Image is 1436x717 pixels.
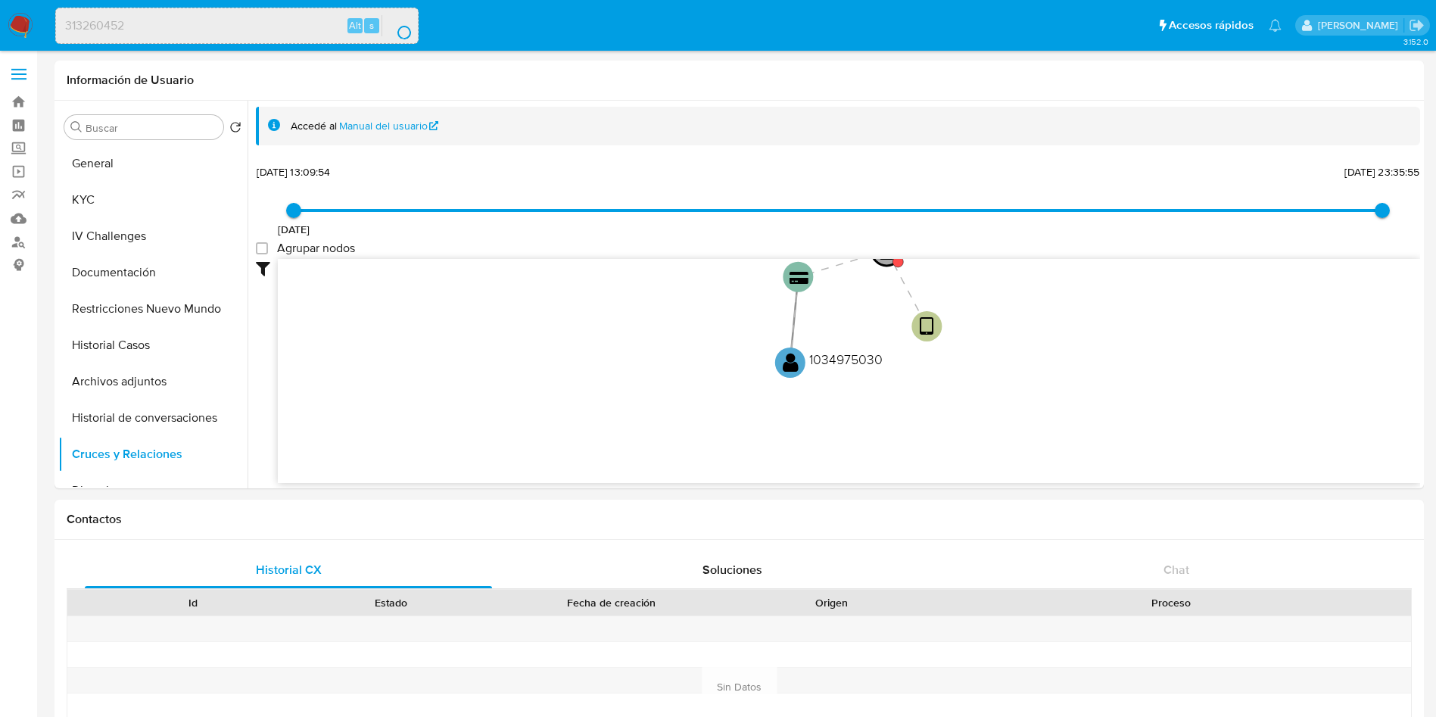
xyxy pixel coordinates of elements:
[257,164,330,179] span: [DATE] 13:09:54
[104,595,282,610] div: Id
[1169,17,1254,33] span: Accesos rápidos
[70,121,83,133] button: Buscar
[58,254,248,291] button: Documentación
[86,121,217,135] input: Buscar
[1163,561,1189,578] span: Chat
[67,512,1412,527] h1: Contactos
[58,291,248,327] button: Restricciones Nuevo Mundo
[56,16,418,36] input: Buscar usuario o caso...
[58,400,248,436] button: Historial de conversaciones
[920,316,934,338] text: 
[942,595,1400,610] div: Proceso
[256,561,322,578] span: Historial CX
[58,218,248,254] button: IV Challenges
[1344,164,1419,179] span: [DATE] 23:35:55
[1318,18,1403,33] p: antonio.rossel@mercadolibre.com
[278,222,310,237] span: [DATE]
[1409,17,1425,33] a: Salir
[702,561,762,578] span: Soluciones
[501,595,722,610] div: Fecha de creación
[58,182,248,218] button: KYC
[743,595,920,610] div: Origen
[58,363,248,400] button: Archivos adjuntos
[790,271,808,285] text: 
[277,241,355,256] span: Agrupar nodos
[58,472,248,509] button: Direcciones
[783,351,799,373] text: 
[382,15,413,36] button: search-icon
[303,595,480,610] div: Estado
[369,18,374,33] span: s
[256,242,268,254] input: Agrupar nodos
[229,121,241,138] button: Volver al orden por defecto
[879,239,895,261] text: 
[1269,19,1282,32] a: Notificaciones
[349,18,361,33] span: Alt
[58,436,248,472] button: Cruces y Relaciones
[58,145,248,182] button: General
[809,350,883,369] text: 1034975030
[67,73,194,88] h1: Información de Usuario
[58,327,248,363] button: Historial Casos
[339,119,439,133] a: Manual del usuario
[291,119,337,133] span: Accedé al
